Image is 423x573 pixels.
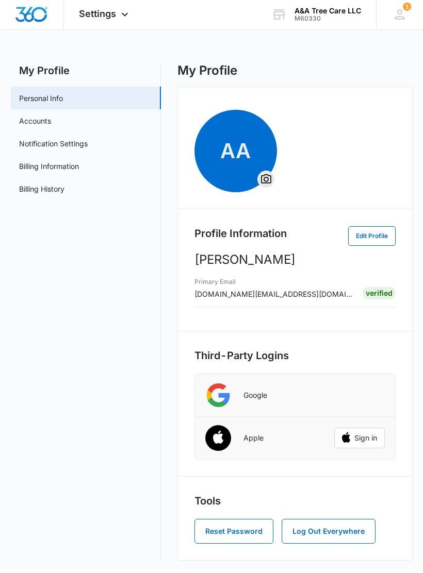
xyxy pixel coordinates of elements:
span: AA [194,111,277,193]
a: Personal Info [19,94,63,105]
h2: Profile Information [194,227,287,242]
button: Edit Profile [348,227,396,247]
h2: Tools [194,494,396,510]
button: Log Out Everywhere [282,520,376,545]
div: Sign in with Google. Opens in new tab [334,385,385,408]
span: AAOverflow Menu [194,111,277,193]
div: notifications count [403,4,411,12]
iframe: Sign in with Google Button [329,385,390,408]
span: Settings [79,9,116,20]
p: Google [243,392,267,401]
p: [PERSON_NAME] [194,251,396,270]
div: Verified [363,288,396,300]
a: Billing History [19,184,64,195]
img: Apple [199,420,237,459]
img: Google [205,383,231,409]
a: Notification Settings [19,139,88,150]
span: [DOMAIN_NAME][EMAIL_ADDRESS][DOMAIN_NAME] [194,291,379,299]
h2: My Profile [11,64,161,79]
button: Sign in [334,429,385,449]
h2: Third-Party Logins [194,349,396,364]
a: Billing Information [19,162,79,173]
span: 1 [403,4,411,12]
button: Overflow Menu [258,172,274,189]
div: account name [295,8,361,16]
button: Reset Password [194,520,273,545]
h1: My Profile [177,64,237,79]
a: Accounts [19,116,51,127]
h3: Primary Email [194,278,355,288]
p: Apple [243,434,264,444]
div: account id [295,16,361,23]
